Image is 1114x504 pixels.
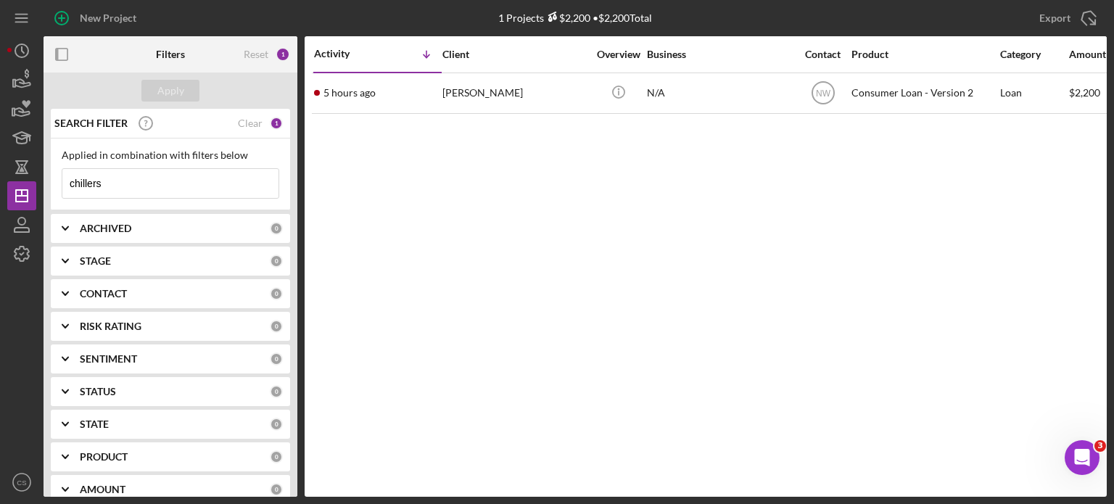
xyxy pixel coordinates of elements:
[238,117,263,129] div: Clear
[141,80,199,102] button: Apply
[54,117,128,129] b: SEARCH FILTER
[323,87,376,99] time: 2025-09-11 14:50
[80,321,141,332] b: RISK RATING
[80,288,127,299] b: CONTACT
[156,49,185,60] b: Filters
[44,4,151,33] button: New Project
[276,47,290,62] div: 1
[244,49,268,60] div: Reset
[157,80,184,102] div: Apply
[591,49,645,60] div: Overview
[314,48,378,59] div: Activity
[1065,440,1099,475] iframe: Intercom live chat
[851,49,997,60] div: Product
[80,451,128,463] b: PRODUCT
[1094,440,1106,452] span: 3
[270,418,283,431] div: 0
[1000,49,1068,60] div: Category
[1000,74,1068,112] div: Loan
[270,287,283,300] div: 0
[80,386,116,397] b: STATUS
[1039,4,1070,33] div: Export
[270,483,283,496] div: 0
[80,484,125,495] b: AMOUNT
[17,479,26,487] text: CS
[647,49,792,60] div: Business
[498,12,652,24] div: 1 Projects • $2,200 Total
[7,468,36,497] button: CS
[62,149,279,161] div: Applied in combination with filters below
[544,12,590,24] div: $2,200
[270,255,283,268] div: 0
[270,222,283,235] div: 0
[80,255,111,267] b: STAGE
[80,353,137,365] b: SENTIMENT
[442,74,587,112] div: [PERSON_NAME]
[816,88,831,99] text: NW
[270,117,283,130] div: 1
[1025,4,1107,33] button: Export
[80,223,131,234] b: ARCHIVED
[270,385,283,398] div: 0
[270,450,283,463] div: 0
[1069,86,1100,99] span: $2,200
[270,352,283,365] div: 0
[270,320,283,333] div: 0
[851,74,997,112] div: Consumer Loan - Version 2
[80,418,109,430] b: STATE
[647,74,792,112] div: N/A
[442,49,587,60] div: Client
[80,4,136,33] div: New Project
[796,49,850,60] div: Contact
